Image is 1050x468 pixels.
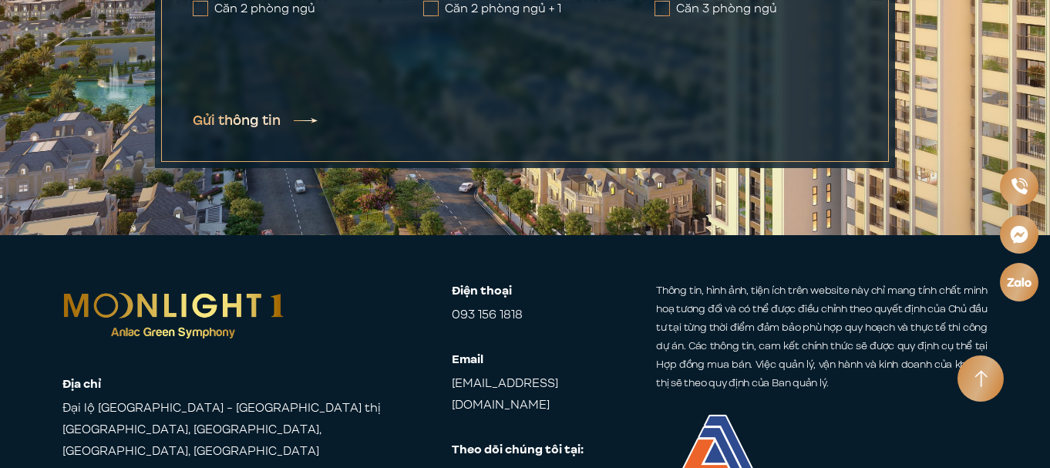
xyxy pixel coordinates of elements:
a: 093 156 1818 [452,306,523,323]
p: Thông tin, hình ảnh, tiện ích trên website này chỉ mang tính chất minh hoạ tương đối và có thể đư... [656,281,988,392]
button: Gửi thông tin [193,112,318,129]
img: Arrow icon [974,370,988,388]
img: Phone icon [1009,177,1029,197]
a: [EMAIL_ADDRESS][DOMAIN_NAME] [452,375,558,413]
img: Messenger icon [1008,223,1031,245]
span: Đại lộ [GEOGRAPHIC_DATA] - [GEOGRAPHIC_DATA] thị [GEOGRAPHIC_DATA], [GEOGRAPHIC_DATA], [GEOGRAPHI... [62,397,394,462]
img: Zalo icon [1005,274,1032,289]
strong: Theo dõi chúng tôi tại: [452,440,598,459]
strong: Email [452,350,598,369]
img: Moonlight 1 – CĐT Anlac Group [32,262,315,369]
strong: Địa chỉ [62,375,394,393]
strong: Điện thoại [452,281,598,300]
iframe: reCAPTCHA [193,42,427,103]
